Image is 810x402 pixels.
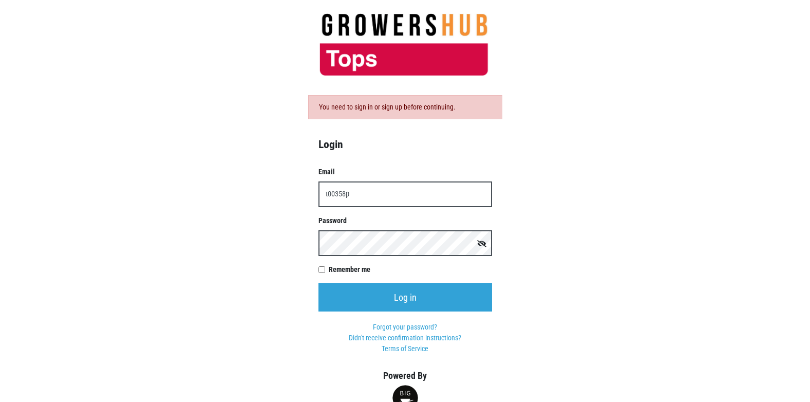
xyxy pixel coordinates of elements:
[303,370,508,381] h5: Powered By
[318,138,492,151] h4: Login
[382,344,428,353] a: Terms of Service
[303,13,508,77] img: 279edf242af8f9d49a69d9d2afa010fb.png
[318,215,492,226] label: Password
[308,95,502,119] div: You need to sign in or sign up before continuing.
[373,323,437,331] a: Forgot your password?
[318,167,492,177] label: Email
[349,334,461,342] a: Didn't receive confirmation instructions?
[318,283,492,312] input: Log in
[329,264,492,275] label: Remember me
